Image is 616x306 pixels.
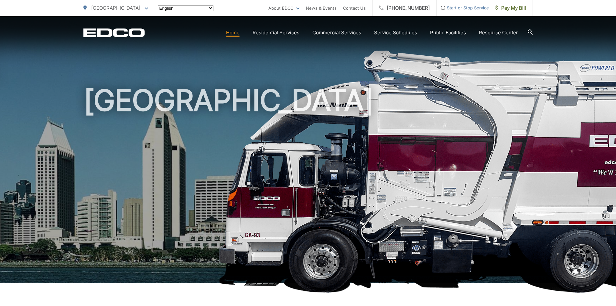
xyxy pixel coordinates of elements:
a: Contact Us [343,4,366,12]
a: Service Schedules [374,29,417,37]
a: Public Facilities [430,29,466,37]
span: [GEOGRAPHIC_DATA] [91,5,140,11]
a: Resource Center [479,29,518,37]
h1: [GEOGRAPHIC_DATA] [83,84,533,289]
a: Commercial Services [312,29,361,37]
select: Select a language [158,5,213,11]
a: Home [226,29,240,37]
a: EDCD logo. Return to the homepage. [83,28,145,37]
span: Pay My Bill [495,4,526,12]
a: News & Events [306,4,337,12]
a: Residential Services [253,29,299,37]
a: About EDCO [268,4,299,12]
